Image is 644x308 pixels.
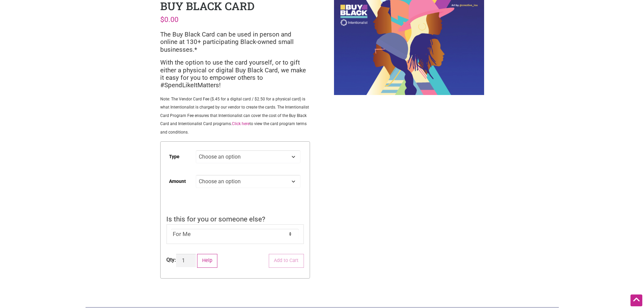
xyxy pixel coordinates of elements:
span: $ [160,15,164,24]
p: The Buy Black Card can be used in person and online at 130+ participating Black-owned small busin... [160,31,310,53]
label: Amount [169,174,186,189]
p: With the option to use the card yourself, or to gift either a physical or digital Buy Black Card,... [160,59,310,89]
button: Add to Cart [269,254,304,268]
button: Help [197,254,218,268]
span: Is this for you or someone else? [166,215,265,223]
span: Note: The Vendor Card Fee ($.45 for a digital card / $2.50 for a physical card) is what Intention... [160,97,309,135]
input: Product quantity [176,254,196,267]
select: Is this for you or someone else? [171,229,299,239]
label: Type [169,149,180,164]
div: Scroll Back to Top [630,294,642,306]
div: Qty: [166,256,176,264]
a: Click here [232,121,249,126]
bdi: 0.00 [160,15,178,24]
